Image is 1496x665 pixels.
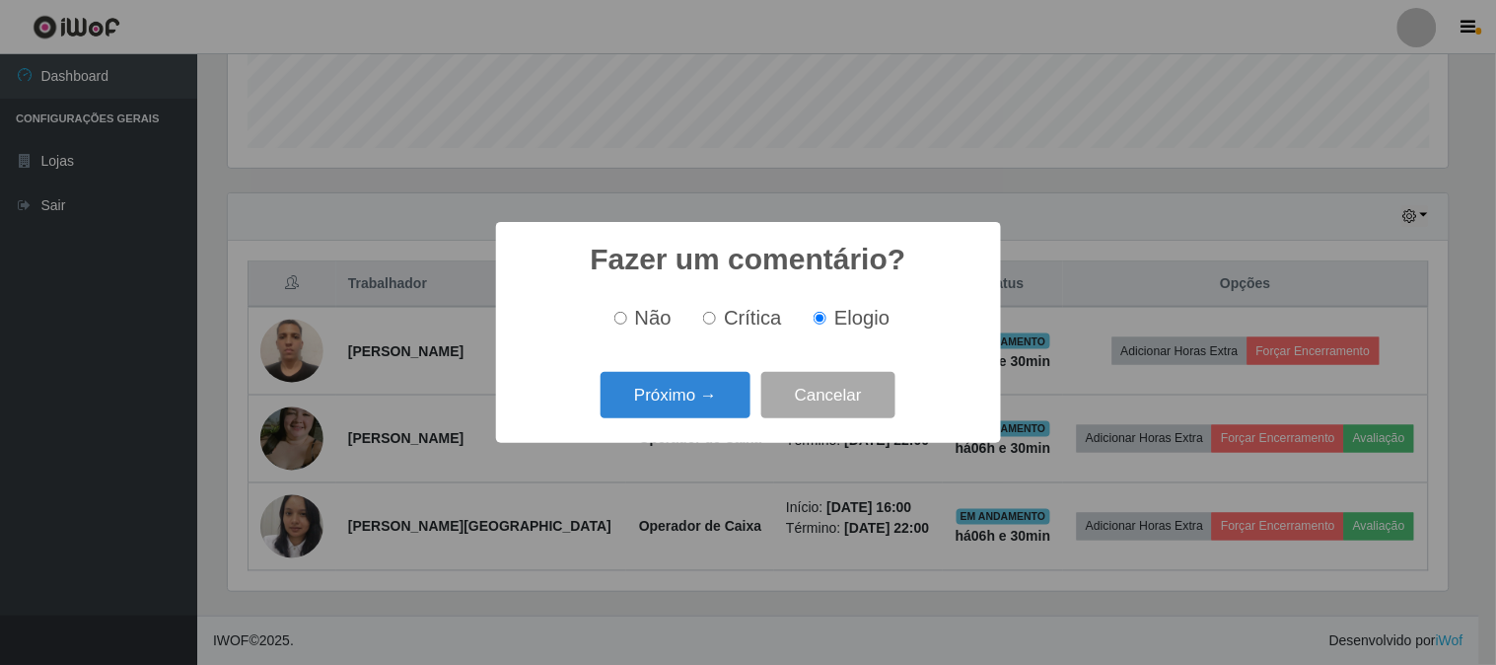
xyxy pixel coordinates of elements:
span: Crítica [724,307,782,329]
span: Não [635,307,672,329]
input: Elogio [814,312,826,325]
button: Cancelar [761,372,895,418]
h2: Fazer um comentário? [590,242,905,277]
span: Elogio [834,307,890,329]
input: Crítica [703,312,716,325]
button: Próximo → [601,372,750,418]
input: Não [614,312,627,325]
